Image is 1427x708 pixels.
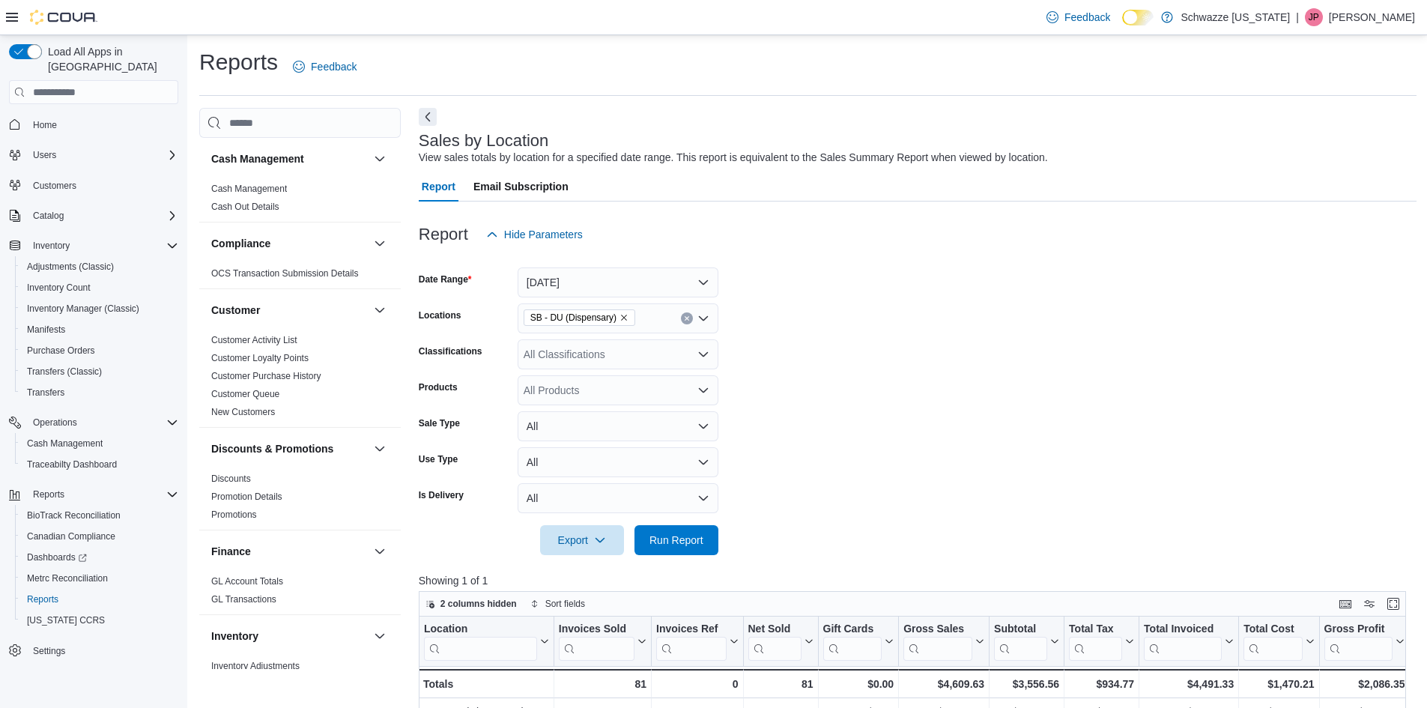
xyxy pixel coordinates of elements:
span: Cash Management [21,435,178,453]
button: Sort fields [524,595,591,613]
span: Transfers [27,387,64,399]
button: Catalog [3,205,184,226]
button: Reports [3,484,184,505]
a: BioTrack Reconciliation [21,506,127,524]
span: New Customers [211,406,275,418]
span: Adjustments (Classic) [27,261,114,273]
nav: Complex example [9,107,178,701]
div: $2,086.35 [1324,675,1405,693]
span: Dashboards [27,551,87,563]
button: Customer [371,301,389,319]
label: Classifications [419,345,482,357]
button: Customers [3,175,184,196]
div: $4,609.63 [903,675,984,693]
button: Reports [27,485,70,503]
a: Inventory Manager (Classic) [21,300,145,318]
span: Email Subscription [473,172,569,202]
a: Traceabilty Dashboard [21,456,123,473]
a: Inventory Adjustments [211,661,300,671]
button: Location [424,623,549,661]
div: Gift Card Sales [822,623,882,661]
span: Customer Loyalty Points [211,352,309,364]
button: Inventory [3,235,184,256]
label: Locations [419,309,461,321]
button: Users [27,146,62,164]
span: Purchase Orders [21,342,178,360]
div: Gross Profit [1324,623,1393,661]
span: SB - DU (Dispensary) [524,309,635,326]
div: Invoices Sold [559,623,634,661]
button: Gift Cards [822,623,894,661]
button: [US_STATE] CCRS [15,610,184,631]
p: Schwazze [US_STATE] [1181,8,1290,26]
div: Invoices Ref [656,623,726,661]
span: Customer Queue [211,388,279,400]
button: Finance [211,544,368,559]
div: Customer [199,331,401,427]
div: Total Invoiced [1144,623,1222,637]
span: Users [33,149,56,161]
span: BioTrack Reconciliation [21,506,178,524]
div: $934.77 [1069,675,1134,693]
span: Inventory Adjustments [211,660,300,672]
span: Inventory Manager (Classic) [21,300,178,318]
span: Run Report [649,533,703,548]
button: All [518,411,718,441]
span: Inventory [33,240,70,252]
span: Promotion Details [211,491,282,503]
span: Inventory Count [27,282,91,294]
div: Cash Management [199,180,401,222]
a: Feedback [1040,2,1116,32]
span: Inventory [27,237,178,255]
input: Dark Mode [1122,10,1154,25]
a: Transfers [21,384,70,402]
a: Home [27,116,63,134]
button: Inventory [371,627,389,645]
span: Home [27,115,178,133]
a: Feedback [287,52,363,82]
button: Traceabilty Dashboard [15,454,184,475]
a: Customer Loyalty Points [211,353,309,363]
button: Remove SB - DU (Dispensary) from selection in this group [619,313,628,322]
button: Clear input [681,312,693,324]
a: Inventory Count [21,279,97,297]
div: View sales totals by location for a specified date range. This report is equivalent to the Sales ... [419,150,1048,166]
span: BioTrack Reconciliation [27,509,121,521]
span: OCS Transaction Submission Details [211,267,359,279]
span: Canadian Compliance [21,527,178,545]
span: Inventory Count [21,279,178,297]
a: Purchase Orders [21,342,101,360]
button: Manifests [15,319,184,340]
label: Is Delivery [419,489,464,501]
a: Cash Management [21,435,109,453]
a: Customer Queue [211,389,279,399]
div: $0.00 [822,675,894,693]
button: All [518,483,718,513]
button: Inventory Count [15,277,184,298]
button: Total Invoiced [1144,623,1234,661]
div: 81 [559,675,646,693]
div: Subtotal [994,623,1047,637]
div: Subtotal [994,623,1047,661]
a: Cash Out Details [211,202,279,212]
span: Operations [33,417,77,429]
h3: Finance [211,544,251,559]
div: 0 [656,675,738,693]
h3: Customer [211,303,260,318]
h1: Reports [199,47,278,77]
button: BioTrack Reconciliation [15,505,184,526]
button: Discounts & Promotions [371,440,389,458]
button: Total Cost [1243,623,1314,661]
div: Gross Sales [903,623,972,637]
p: Showing 1 of 1 [419,573,1417,588]
button: Transfers [15,382,184,403]
button: Compliance [211,236,368,251]
span: GL Account Totals [211,575,283,587]
button: Run Report [634,525,718,555]
button: Catalog [27,207,70,225]
a: Manifests [21,321,71,339]
button: Gross Sales [903,623,984,661]
button: Next [419,108,437,126]
label: Date Range [419,273,472,285]
span: Traceabilty Dashboard [21,456,178,473]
